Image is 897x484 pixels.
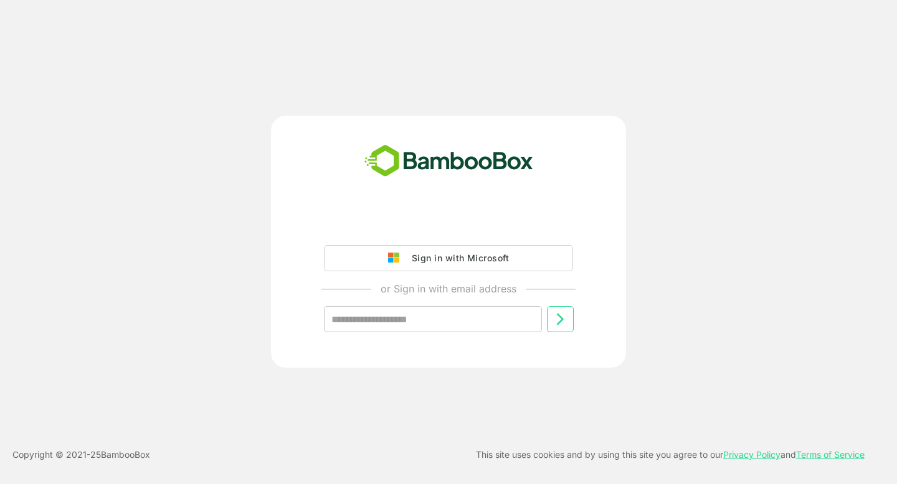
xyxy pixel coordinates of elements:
[406,250,509,266] div: Sign in with Microsoft
[318,210,579,238] iframe: Sign in with Google Button
[476,447,865,462] p: This site uses cookies and by using this site you agree to our and
[12,447,150,462] p: Copyright © 2021- 25 BambooBox
[796,449,865,460] a: Terms of Service
[381,281,516,296] p: or Sign in with email address
[358,141,540,182] img: bamboobox
[388,253,406,264] img: google
[723,449,781,460] a: Privacy Policy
